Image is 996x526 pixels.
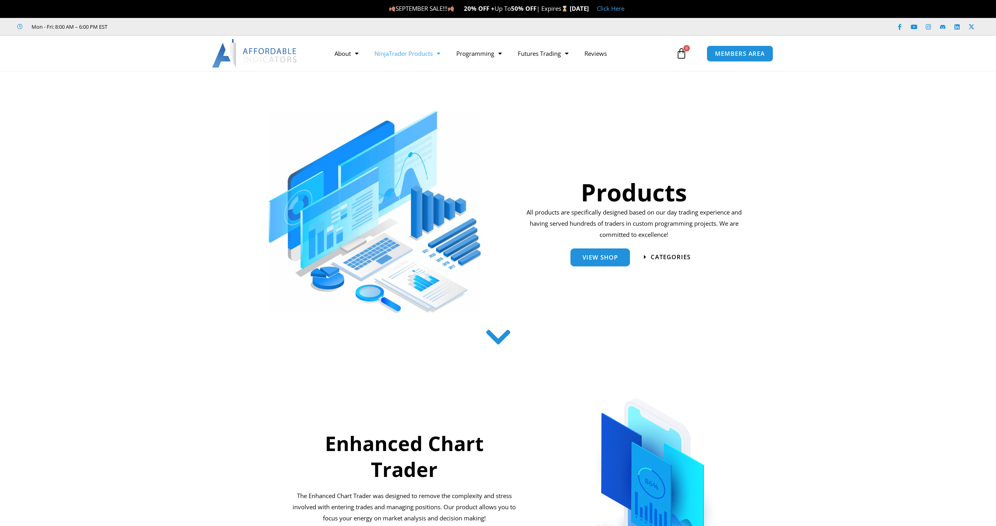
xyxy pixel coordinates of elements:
iframe: Customer reviews powered by Trustpilot [119,23,238,31]
span: Mon - Fri: 8:00 AM – 6:00 PM EST [30,22,107,32]
strong: 50% OFF [511,4,537,12]
strong: 20% OFF + [464,4,495,12]
a: Click Here [597,4,624,12]
h2: Enhanced Chart Trader [291,431,517,483]
a: Reviews [576,44,615,63]
span: MEMBERS AREA [715,51,765,57]
img: ProductsSection scaled | Affordable Indicators – NinjaTrader [269,111,481,313]
a: View Shop [570,248,630,266]
p: The Enhanced Chart Trader was designed to remove the complexity and stress involved with entering... [291,491,517,524]
p: All products are specifically designed based on our day trading experience and having served hund... [524,207,745,240]
img: ⌛ [562,6,568,12]
img: 🍂 [448,6,454,12]
span: categories [651,254,691,260]
a: About [327,44,366,63]
a: NinjaTrader Products [366,44,448,63]
a: Programming [448,44,510,63]
span: SEPTEMBER SALE!!! Up To | Expires [389,4,570,12]
a: MEMBERS AREA [707,45,773,62]
a: Futures Trading [510,44,576,63]
img: 🍂 [389,6,395,12]
a: 0 [664,42,699,65]
nav: Menu [327,44,674,63]
img: LogoAI | Affordable Indicators – NinjaTrader [212,39,298,68]
a: categories [644,254,691,260]
strong: [DATE] [570,4,589,12]
h1: Products [524,175,745,209]
span: 0 [683,45,690,51]
span: View Shop [582,254,618,260]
